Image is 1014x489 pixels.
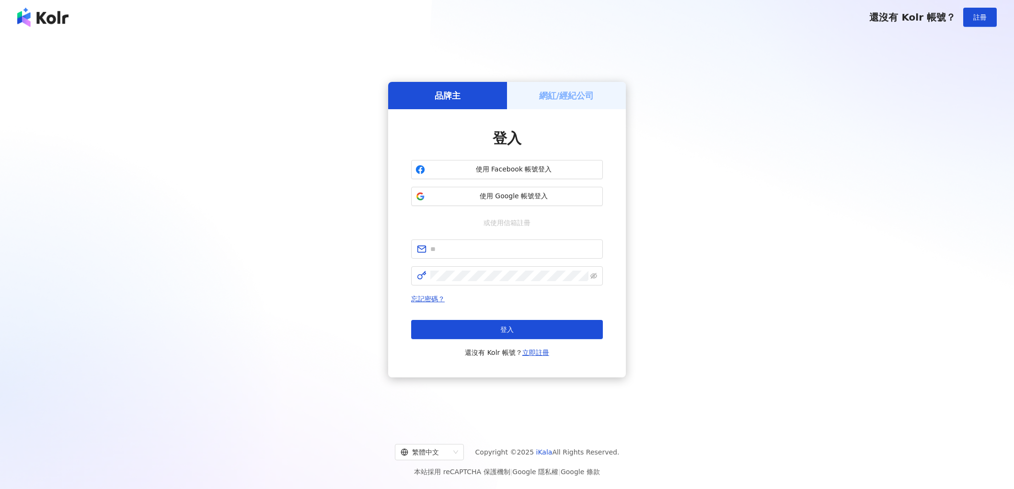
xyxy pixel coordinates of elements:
[401,444,449,460] div: 繁體中文
[411,320,603,339] button: 登入
[411,187,603,206] button: 使用 Google 帳號登入
[869,11,956,23] span: 還沒有 Kolr 帳號？
[536,448,553,456] a: iKala
[539,90,594,102] h5: 網紅/經紀公司
[17,8,69,27] img: logo
[561,468,600,476] a: Google 條款
[512,468,558,476] a: Google 隱私權
[465,347,549,358] span: 還沒有 Kolr 帳號？
[411,295,445,303] a: 忘記密碼？
[493,130,521,147] span: 登入
[414,466,599,478] span: 本站採用 reCAPTCHA 保護機制
[477,217,537,228] span: 或使用信箱註冊
[558,468,561,476] span: |
[429,192,599,201] span: 使用 Google 帳號登入
[411,160,603,179] button: 使用 Facebook 帳號登入
[429,165,599,174] span: 使用 Facebook 帳號登入
[500,326,514,333] span: 登入
[475,446,620,458] span: Copyright © 2025 All Rights Reserved.
[973,13,987,21] span: 註冊
[522,349,549,356] a: 立即註冊
[590,273,597,279] span: eye-invisible
[963,8,997,27] button: 註冊
[510,468,513,476] span: |
[435,90,461,102] h5: 品牌主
